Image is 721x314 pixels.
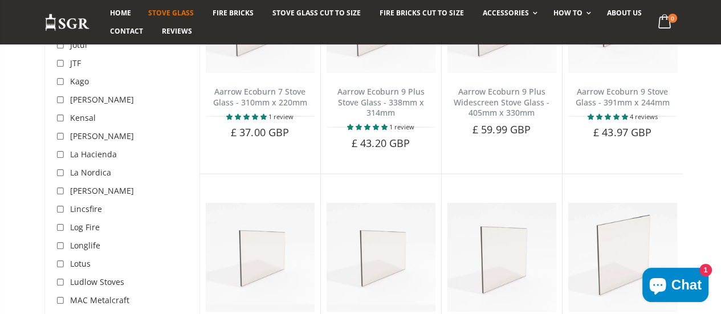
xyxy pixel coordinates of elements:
inbox-online-store-chat: Shopify online store chat [639,268,712,305]
a: Stove Glass Cut To Size [264,4,369,22]
span: 0 [668,14,677,23]
span: 5.00 stars [226,112,268,121]
span: Fire Bricks [213,8,254,18]
span: JTF [70,58,81,68]
span: Log Fire [70,222,100,233]
span: £ 37.00 GBP [231,125,289,139]
span: [PERSON_NAME] [70,131,134,141]
span: Fire Bricks Cut To Size [380,8,463,18]
span: 4 reviews [630,112,658,121]
a: Stove Glass [140,4,202,22]
a: Aarrow Ecoburn 9 Stove Glass - 391mm x 244mm [576,86,670,108]
span: 5.00 stars [347,123,389,131]
span: [PERSON_NAME] [70,94,134,105]
span: Kensal [70,112,96,123]
span: £ 43.97 GBP [593,125,651,139]
span: [PERSON_NAME] [70,185,134,196]
a: Home [101,4,140,22]
span: 5.00 stars [588,112,630,121]
span: 1 review [389,123,414,131]
span: Accessories [482,8,528,18]
span: MAC Metalcraft [70,295,129,305]
a: Aarrow Ecoburn 7 Stove Glass - 310mm x 220mm [213,86,307,108]
img: Aarrow Ecoflame 11Kw Stove Glass [568,203,677,312]
span: Stove Glass [148,8,194,18]
a: Reviews [153,22,201,40]
span: Lincsfire [70,203,102,214]
a: How To [545,4,597,22]
span: Kago [70,76,89,87]
a: Contact [101,22,152,40]
span: Stove Glass Cut To Size [272,8,361,18]
a: Fire Bricks Cut To Size [371,4,472,22]
img: Aarrow Ecoburn Plus 5 Widescreen Stove Glass [206,203,315,312]
a: 0 [653,11,677,34]
span: La Nordica [70,167,111,178]
span: £ 43.20 GBP [352,136,410,150]
span: Reviews [162,26,192,36]
span: Lotus [70,258,91,269]
span: La Hacienda [70,149,117,160]
span: About us [607,8,642,18]
span: Ludlow Stoves [70,276,124,287]
span: £ 59.99 GBP [472,123,531,136]
a: Aarrow Ecoburn 9 Plus Stove Glass - 338mm x 314mm [337,86,425,119]
a: Fire Bricks [204,4,262,22]
span: 1 review [268,112,294,121]
a: Aarrow Ecoburn 9 Plus Widescreen Stove Glass - 405mm x 330mm [454,86,549,119]
img: Aarrow Ecoburn Plus 5 Widescreen Stove Glass [327,203,435,312]
img: Aarrow Ecoburn Plus 7 Stove Glass [447,203,556,312]
a: Accessories [474,4,543,22]
span: Contact [110,26,143,36]
img: Stove Glass Replacement [44,13,90,32]
span: How To [553,8,582,18]
span: Home [110,8,131,18]
span: Longlife [70,240,100,251]
span: Jotul [70,39,87,50]
a: About us [598,4,650,22]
